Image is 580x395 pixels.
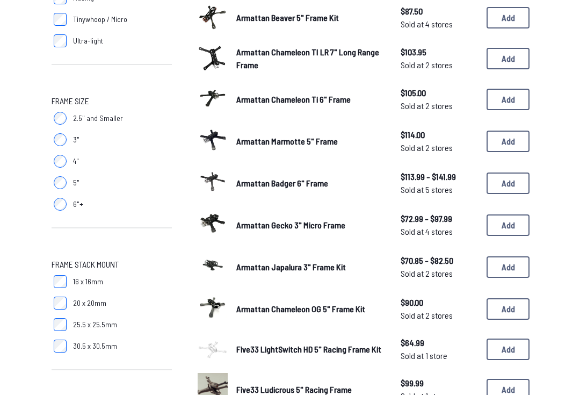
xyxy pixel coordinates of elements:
span: Armattan Beaver 5" Frame Kit [236,12,339,23]
span: Armattan Chameleon Ti 6" Frame [236,94,351,104]
span: $103.95 [401,46,478,59]
img: image [198,45,228,71]
span: Frame Size [52,95,89,107]
span: Sold at 1 store [401,349,478,362]
span: Sold at 5 stores [401,183,478,196]
span: Sold at 2 stores [401,59,478,71]
input: 6"+ [54,198,67,211]
span: $113.99 - $141.99 [401,170,478,183]
input: 4" [54,155,67,168]
input: 20 x 20mm [54,297,67,310]
button: Add [487,339,530,360]
a: image [198,125,228,158]
span: Frame Stack Mount [52,258,119,271]
span: Sold at 2 stores [401,99,478,112]
a: Armattan Chameleon OG 5" Frame Kit [236,303,383,315]
span: Sold at 2 stores [401,141,478,154]
button: Add [487,48,530,69]
input: 5" [54,176,67,189]
a: Armattan Beaver 5" Frame Kit [236,11,383,24]
span: 20 x 20mm [73,298,106,308]
span: $114.00 [401,128,478,141]
span: Five33 LightSwitch HD 5" Racing Frame Kit [236,344,381,354]
a: image [198,250,228,284]
span: Armattan Japalura 3" Frame Kit [236,262,346,272]
button: Add [487,256,530,278]
a: image [198,209,228,242]
img: image [198,209,228,239]
img: image [198,83,228,113]
span: Armattan Chameleon TI LR 7" Long Range Frame [236,47,379,70]
a: Armattan Japalura 3" Frame Kit [236,261,383,274]
a: Armattan Chameleon TI LR 7" Long Range Frame [236,46,383,71]
button: Add [487,89,530,110]
span: $87.50 [401,5,478,18]
input: Ultra-light [54,34,67,47]
span: 4" [73,156,79,167]
a: Armattan Badger 6" Frame [236,177,383,190]
input: Tinywhoop / Micro [54,13,67,26]
span: Sold at 4 stores [401,225,478,238]
button: Add [487,7,530,28]
input: 30.5 x 30.5mm [54,340,67,353]
span: Armattan Marmotte 5" Frame [236,136,338,146]
span: $90.00 [401,296,478,309]
img: image [198,250,228,281]
span: $64.99 [401,336,478,349]
span: $105.00 [401,87,478,99]
a: Armattan Gecko 3" Micro Frame [236,219,383,232]
a: image [198,43,228,74]
span: 16 x 16mm [73,276,103,287]
input: 25.5 x 25.5mm [54,318,67,331]
span: Ultra-light [73,35,103,46]
a: image [198,334,228,364]
span: Five33 Ludicrous 5" Racing Frame [236,384,352,394]
span: $70.85 - $82.50 [401,254,478,267]
a: image [198,292,228,326]
img: image [198,1,228,31]
a: Armattan Chameleon Ti 6" Frame [236,93,383,106]
span: $72.99 - $97.99 [401,212,478,225]
input: 3" [54,133,67,146]
input: 16 x 16mm [54,275,67,288]
img: image [198,292,228,322]
a: Five33 LightSwitch HD 5" Racing Frame Kit [236,343,383,356]
span: Armattan Chameleon OG 5" Frame Kit [236,304,365,314]
span: 6"+ [73,199,83,210]
button: Add [487,214,530,236]
span: Tinywhoop / Micro [73,14,127,25]
span: 30.5 x 30.5mm [73,341,117,351]
a: image [198,1,228,34]
span: 25.5 x 25.5mm [73,319,117,330]
img: image [198,340,228,359]
span: Sold at 4 stores [401,18,478,31]
span: Armattan Gecko 3" Micro Frame [236,220,345,230]
button: Add [487,298,530,320]
a: Armattan Marmotte 5" Frame [236,135,383,148]
span: 2.5" and Smaller [73,113,123,124]
span: Armattan Badger 6" Frame [236,178,328,188]
span: 3" [73,134,79,145]
span: 5" [73,177,79,188]
a: image [198,167,228,200]
a: image [198,83,228,116]
img: image [198,125,228,155]
img: image [198,167,228,197]
span: Sold at 2 stores [401,309,478,322]
input: 2.5" and Smaller [54,112,67,125]
button: Add [487,173,530,194]
button: Add [487,131,530,152]
span: Sold at 2 stores [401,267,478,280]
span: $99.99 [401,377,478,390]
